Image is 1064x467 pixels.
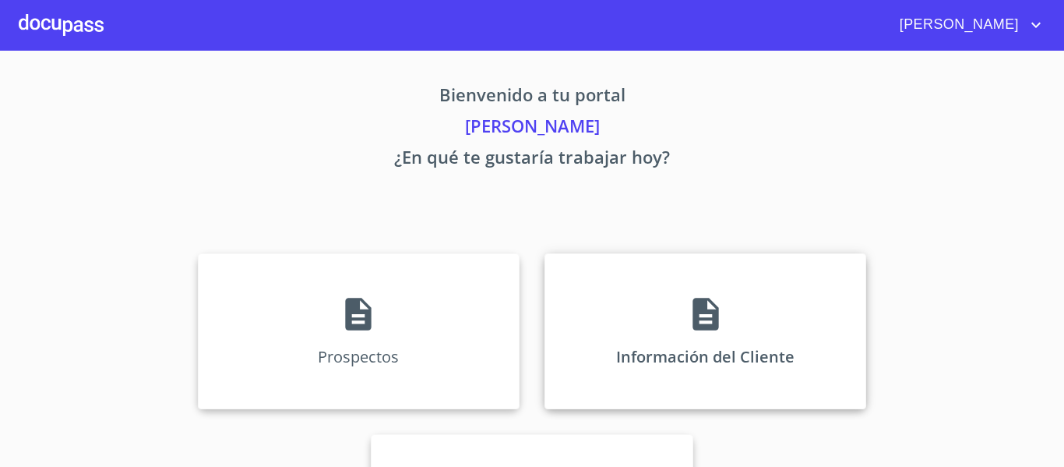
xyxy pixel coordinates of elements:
[888,12,1027,37] span: [PERSON_NAME]
[888,12,1045,37] button: account of current user
[52,113,1012,144] p: [PERSON_NAME]
[616,346,794,367] p: Información del Cliente
[52,82,1012,113] p: Bienvenido a tu portal
[318,346,399,367] p: Prospectos
[52,144,1012,175] p: ¿En qué te gustaría trabajar hoy?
